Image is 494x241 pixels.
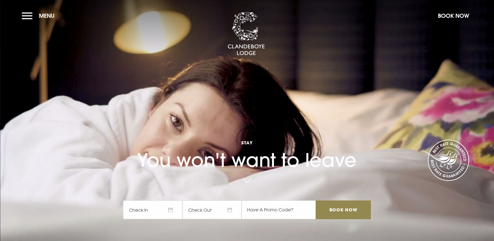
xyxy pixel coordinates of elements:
[123,200,182,219] span: Check In
[123,124,371,171] h1: You won't want to leave
[228,12,265,56] img: Clandeboye Lodge
[182,200,242,219] span: Check Out
[435,9,472,22] button: Book Now
[242,200,316,219] input: Have A Promo Code?
[316,200,371,219] input: Book Now
[123,140,371,146] span: Stay
[22,9,58,22] button: Menu
[39,12,55,19] span: Menu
